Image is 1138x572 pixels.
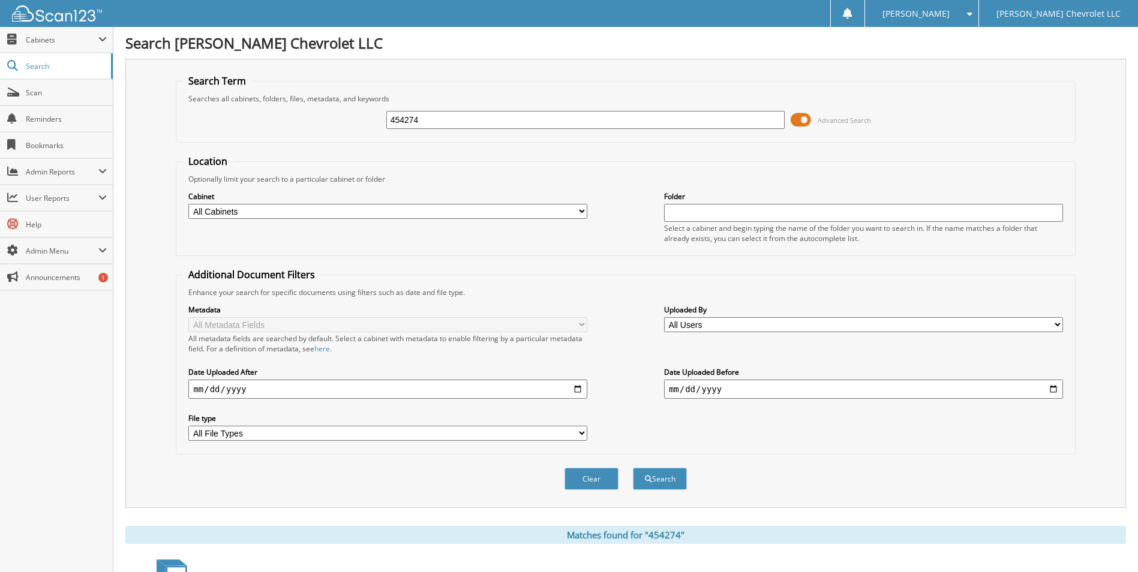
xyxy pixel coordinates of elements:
h1: Search [PERSON_NAME] Chevrolet LLC [125,33,1126,53]
legend: Additional Document Filters [182,268,321,281]
span: Help [26,219,107,230]
label: Metadata [188,305,587,315]
div: All metadata fields are searched by default. Select a cabinet with metadata to enable filtering b... [188,333,587,354]
label: Cabinet [188,191,587,201]
span: Admin Reports [26,167,98,177]
span: [PERSON_NAME] [882,10,950,17]
span: Scan [26,88,107,98]
input: end [664,380,1063,399]
div: Select a cabinet and begin typing the name of the folder you want to search in. If the name match... [664,223,1063,243]
label: Folder [664,191,1063,201]
span: [PERSON_NAME] Chevrolet LLC [996,10,1121,17]
img: scan123-logo-white.svg [12,5,102,22]
div: 1 [98,273,108,282]
label: Date Uploaded Before [664,367,1063,377]
span: Reminders [26,114,107,124]
label: Uploaded By [664,305,1063,315]
span: Advanced Search [818,116,871,125]
a: here [314,344,330,354]
span: Search [26,61,105,71]
label: File type [188,413,587,423]
div: Matches found for "454274" [125,526,1126,544]
input: start [188,380,587,399]
div: Searches all cabinets, folders, files, metadata, and keywords [182,94,1068,104]
span: Bookmarks [26,140,107,150]
legend: Location [182,155,233,168]
span: User Reports [26,193,98,203]
label: Date Uploaded After [188,367,587,377]
div: Optionally limit your search to a particular cabinet or folder [182,174,1068,184]
legend: Search Term [182,74,252,88]
span: Admin Menu [26,246,98,256]
div: Enhance your search for specific documents using filters such as date and file type. [182,287,1068,297]
button: Search [633,468,687,490]
button: Clear [565,468,618,490]
span: Cabinets [26,35,98,45]
span: Announcements [26,272,107,282]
